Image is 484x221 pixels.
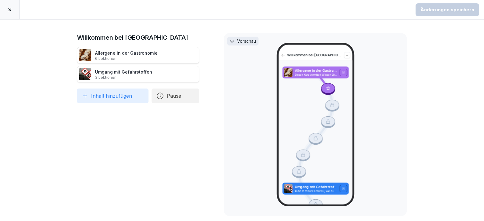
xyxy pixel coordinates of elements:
[77,66,199,82] div: Umgang mit Gefahrstoffen3 Lektionen
[420,6,474,13] div: Änderungen speichern
[77,33,199,42] h1: Willkommen bei [GEOGRAPHIC_DATA]
[95,56,158,61] p: 6 Lektionen
[295,68,337,73] p: Allergene in der Gastronomie
[284,184,292,193] img: ro33qf0i8ndaw7nkfv0stvse.png
[295,185,337,190] p: Umgang mit Gefahrstoffen
[79,68,91,80] img: ro33qf0i8ndaw7nkfv0stvse.png
[237,38,256,44] p: Vorschau
[95,75,152,80] p: 3 Lektionen
[95,50,158,61] div: Allergene in der Gastronomie
[295,190,337,193] p: In diesem Kurs lernst du, wie du sicher mit Gefahrstoffen umgehst. Du erfährst, was die Gefahrsto...
[416,3,479,16] button: Änderungen speichern
[77,89,148,103] button: Inhalt hinzufügen
[284,68,292,77] img: q9ka5lds5r8z6j6e6z37df34.png
[287,53,342,58] p: Willkommen bei [GEOGRAPHIC_DATA]
[295,73,337,77] p: Dieser Kurs vermittelt Wissen über Allergene, deren Kennzeichnung und Kommunikation, Küchenmanage...
[152,89,199,103] button: Pause
[77,47,199,63] div: Allergene in der Gastronomie6 Lektionen
[79,49,91,61] img: q9ka5lds5r8z6j6e6z37df34.png
[95,69,152,80] div: Umgang mit Gefahrstoffen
